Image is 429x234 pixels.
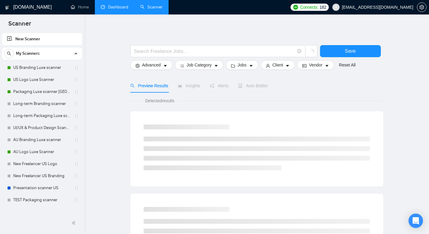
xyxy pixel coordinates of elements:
[74,77,79,82] span: holder
[334,5,338,9] span: user
[74,89,79,94] span: holder
[319,4,326,11] span: 182
[142,62,161,68] span: Advanced
[13,74,70,86] a: US Logo Luxe Scanner
[101,5,128,10] a: dashboardDashboard
[13,110,70,122] a: Long-term Packaging Luxe scanner
[178,83,200,88] span: Insights
[249,63,253,68] span: caret-down
[339,62,356,68] a: Reset All
[293,5,298,10] img: upwork-logo.png
[13,194,70,206] a: TEST Packaging scanner
[210,84,214,88] span: notification
[74,137,79,142] span: holder
[2,48,82,206] li: My Scanners
[226,60,258,70] button: folderJobscaret-down
[180,63,184,68] span: bars
[417,5,426,10] span: setting
[13,134,70,146] a: AU Branding Luxe scanner
[266,63,270,68] span: user
[417,5,427,10] a: setting
[285,63,290,68] span: caret-down
[214,63,218,68] span: caret-down
[297,60,334,70] button: idcardVendorcaret-down
[13,146,70,158] a: AU Logo Luxe Scanner
[141,97,179,104] span: Detected results
[163,63,167,68] span: caret-down
[135,63,140,68] span: setting
[13,170,70,182] a: New Freelancer US Branding
[238,83,268,88] span: Auto Bidder
[325,63,329,68] span: caret-down
[13,62,70,74] a: US Branding Luxe scanner
[272,62,283,68] span: Client
[300,4,318,11] span: Connects:
[7,33,77,45] a: New Scanner
[175,60,223,70] button: barsJob Categorycaret-down
[345,47,356,55] span: Save
[5,51,14,56] span: search
[4,19,36,32] span: Scanner
[13,122,70,134] a: UI/UX & Product Design Scanner
[13,98,70,110] a: Long-term Branding scanner
[74,174,79,178] span: holder
[74,198,79,202] span: holder
[238,84,242,88] span: robot
[130,84,135,88] span: search
[130,60,173,70] button: settingAdvancedcaret-down
[320,45,381,57] button: Save
[74,65,79,70] span: holder
[261,60,295,70] button: userClientcaret-down
[74,101,79,106] span: holder
[302,63,306,68] span: idcard
[5,3,9,12] img: logo
[140,5,163,10] a: searchScanner
[417,2,427,12] button: setting
[71,5,89,10] a: homeHome
[74,113,79,118] span: holder
[309,49,314,55] span: loading
[187,62,212,68] span: Job Category
[297,49,301,53] span: info-circle
[210,83,228,88] span: Alerts
[134,48,295,55] input: Search Freelance Jobs...
[74,186,79,190] span: holder
[309,62,322,68] span: Vendor
[178,84,182,88] span: area-chart
[13,86,70,98] a: Packaging Luxe scanner [GEOGRAPHIC_DATA]
[74,125,79,130] span: holder
[238,62,247,68] span: Jobs
[231,63,235,68] span: folder
[72,220,78,226] span: double-left
[2,33,82,45] li: New Scanner
[16,48,40,60] span: My Scanners
[13,158,70,170] a: New Freelancer US Logo
[4,49,14,58] button: search
[74,149,79,154] span: holder
[409,214,423,228] div: Open Intercom Messenger
[130,83,168,88] span: Preview Results
[74,162,79,166] span: holder
[13,182,70,194] a: Presentation scanner US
